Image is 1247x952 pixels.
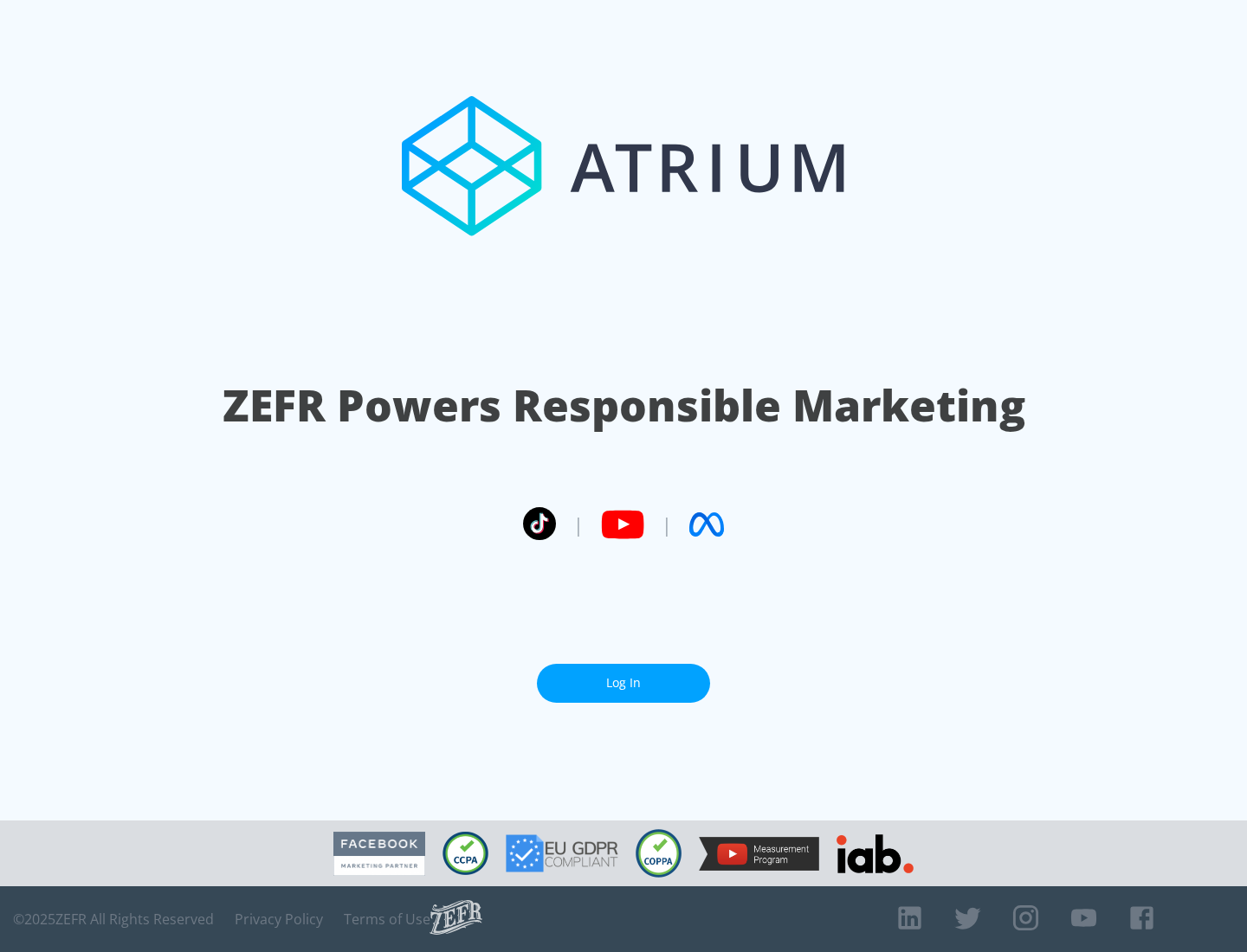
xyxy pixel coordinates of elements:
img: Facebook Marketing Partner [333,832,425,876]
a: Terms of Use [344,910,430,928]
img: YouTube Measurement Program [699,837,819,871]
span: | [662,511,672,537]
img: CCPA Compliant [443,832,488,875]
a: Log In [537,664,710,703]
span: | [573,511,584,537]
img: GDPR Compliant [506,834,618,872]
img: COPPA Compliant [636,829,682,878]
a: Privacy Policy [235,910,323,928]
h1: ZEFR Powers Responsible Marketing [223,376,1025,435]
span: © 2025 ZEFR All Rights Reserved [13,910,214,928]
img: IAB [837,834,914,873]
